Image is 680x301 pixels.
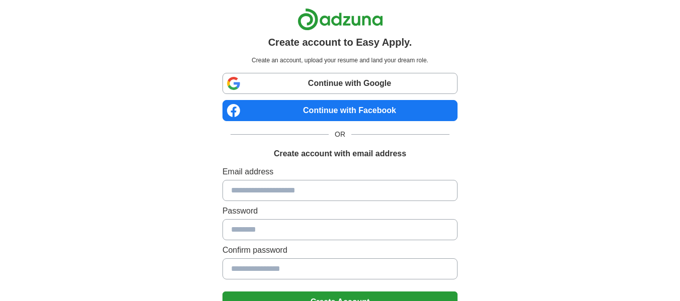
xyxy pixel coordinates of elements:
[329,129,351,140] span: OR
[224,56,456,65] p: Create an account, upload your resume and land your dream role.
[222,166,458,178] label: Email address
[297,8,383,31] img: Adzuna logo
[222,73,458,94] a: Continue with Google
[222,244,458,256] label: Confirm password
[268,35,412,50] h1: Create account to Easy Apply.
[222,100,458,121] a: Continue with Facebook
[222,205,458,217] label: Password
[274,148,406,160] h1: Create account with email address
